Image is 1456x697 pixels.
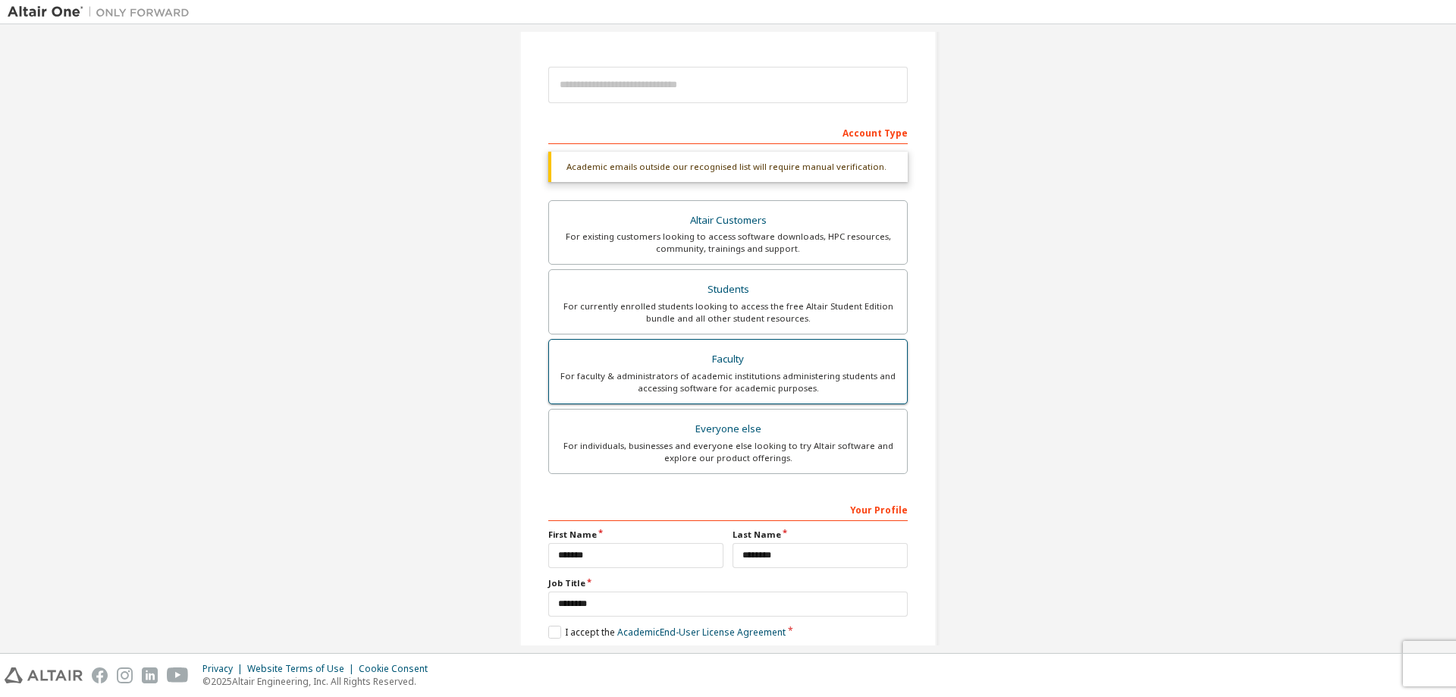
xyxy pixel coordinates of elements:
div: Website Terms of Use [247,663,359,675]
div: Your Profile [548,497,908,521]
div: Students [558,279,898,300]
div: For existing customers looking to access software downloads, HPC resources, community, trainings ... [558,231,898,255]
div: Altair Customers [558,210,898,231]
div: Academic emails outside our recognised list will require manual verification. [548,152,908,182]
label: First Name [548,529,723,541]
label: I accept the [548,626,786,639]
img: facebook.svg [92,667,108,683]
div: Everyone else [558,419,898,440]
img: instagram.svg [117,667,133,683]
div: Account Type [548,120,908,144]
label: Job Title [548,577,908,589]
img: linkedin.svg [142,667,158,683]
img: youtube.svg [167,667,189,683]
a: Academic End-User License Agreement [617,626,786,639]
div: Cookie Consent [359,663,437,675]
label: Last Name [733,529,908,541]
img: Altair One [8,5,197,20]
div: For faculty & administrators of academic institutions administering students and accessing softwa... [558,370,898,394]
div: Faculty [558,349,898,370]
div: For individuals, businesses and everyone else looking to try Altair software and explore our prod... [558,440,898,464]
div: For currently enrolled students looking to access the free Altair Student Edition bundle and all ... [558,300,898,325]
img: altair_logo.svg [5,667,83,683]
p: © 2025 Altair Engineering, Inc. All Rights Reserved. [202,675,437,688]
div: Privacy [202,663,247,675]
